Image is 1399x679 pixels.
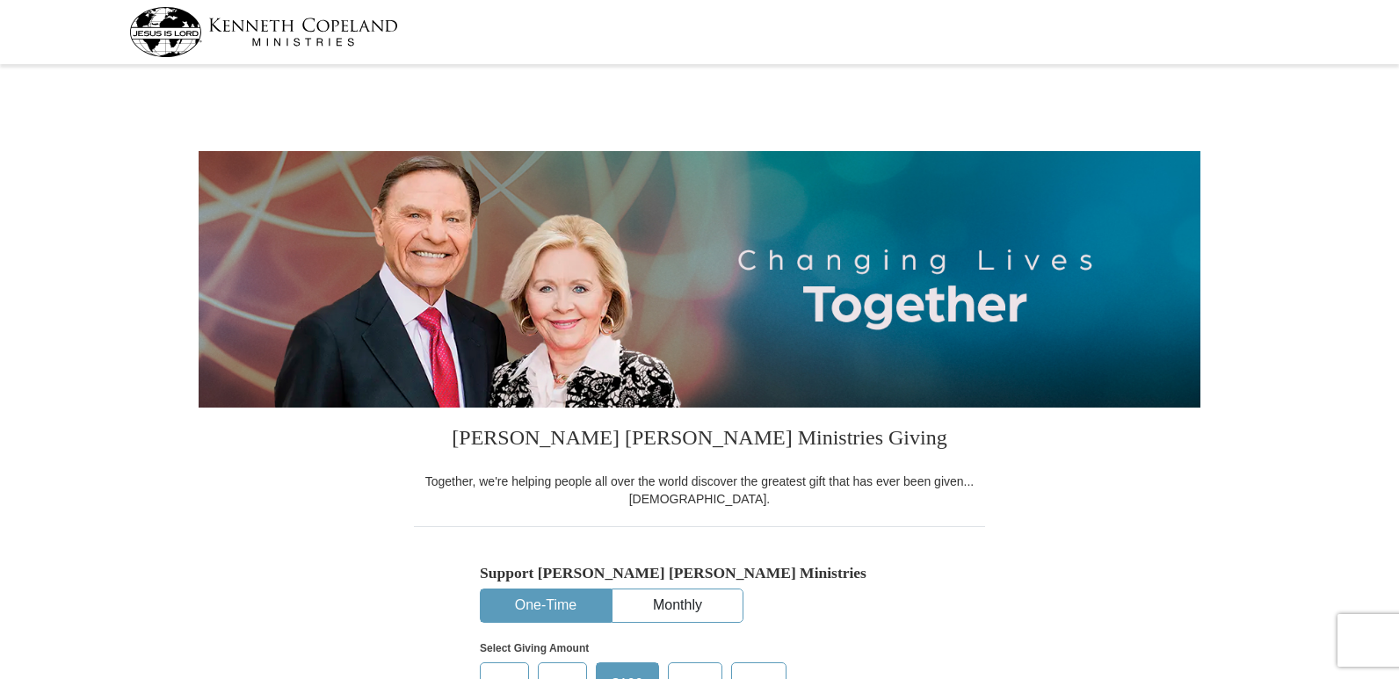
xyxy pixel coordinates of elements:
button: Monthly [613,589,743,622]
strong: Select Giving Amount [480,642,589,654]
h5: Support [PERSON_NAME] [PERSON_NAME] Ministries [480,564,919,582]
div: Together, we're helping people all over the world discover the greatest gift that has ever been g... [414,473,985,508]
h3: [PERSON_NAME] [PERSON_NAME] Ministries Giving [414,408,985,473]
button: One-Time [481,589,611,622]
img: kcm-header-logo.svg [129,7,398,57]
